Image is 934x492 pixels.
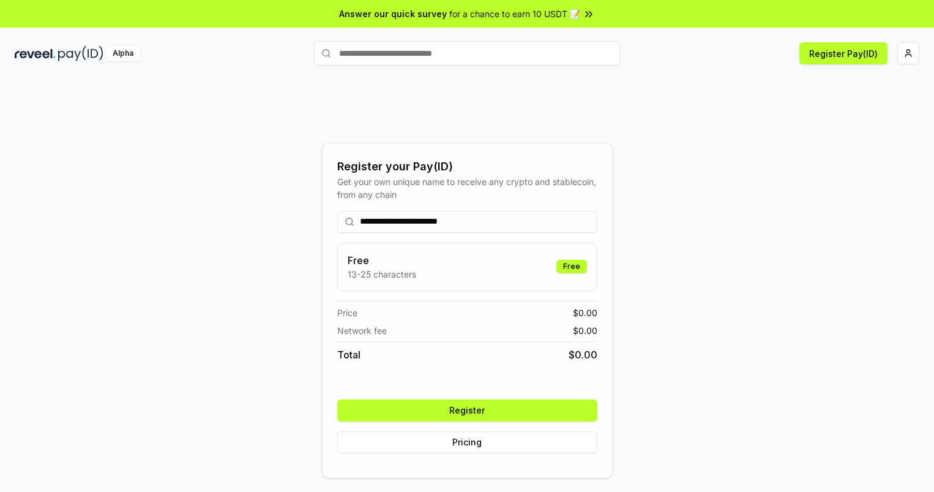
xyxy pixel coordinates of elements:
[337,347,361,362] span: Total
[15,46,56,61] img: reveel_dark
[337,431,597,453] button: Pricing
[337,324,387,337] span: Network fee
[339,7,447,20] span: Answer our quick survey
[58,46,103,61] img: pay_id
[573,306,597,319] span: $ 0.00
[573,324,597,337] span: $ 0.00
[106,46,140,61] div: Alpha
[337,399,597,422] button: Register
[449,7,580,20] span: for a chance to earn 10 USDT 📝
[556,260,587,273] div: Free
[569,347,597,362] span: $ 0.00
[337,306,357,319] span: Price
[799,42,887,64] button: Register Pay(ID)
[337,175,597,201] div: Get your own unique name to receive any crypto and stablecoin, from any chain
[337,158,597,175] div: Register your Pay(ID)
[348,268,416,281] p: 13-25 characters
[348,253,416,268] h3: Free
